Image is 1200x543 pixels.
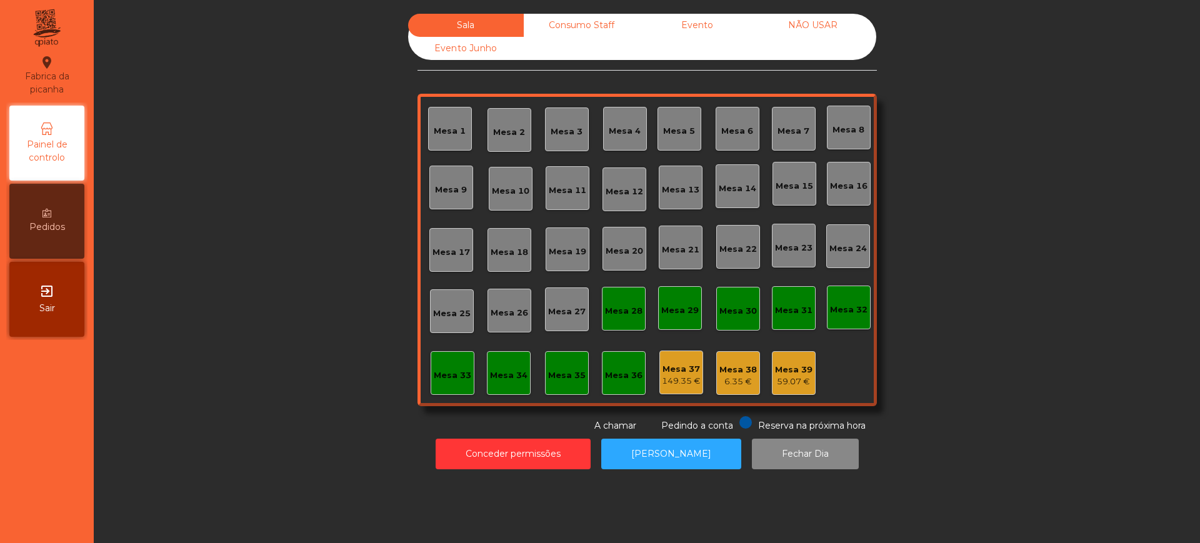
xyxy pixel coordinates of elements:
[663,125,695,137] div: Mesa 5
[662,184,699,196] div: Mesa 13
[758,420,866,431] span: Reserva na próxima hora
[719,243,757,256] div: Mesa 22
[755,14,871,37] div: NÃO USAR
[606,186,643,198] div: Mesa 12
[830,304,867,316] div: Mesa 32
[719,364,757,376] div: Mesa 38
[601,439,741,469] button: [PERSON_NAME]
[639,14,755,37] div: Evento
[752,439,859,469] button: Fechar Dia
[605,369,642,382] div: Mesa 36
[549,184,586,197] div: Mesa 11
[662,363,701,376] div: Mesa 37
[491,307,528,319] div: Mesa 26
[594,420,636,431] span: A chamar
[609,125,641,137] div: Mesa 4
[551,126,582,138] div: Mesa 3
[775,242,812,254] div: Mesa 23
[408,14,524,37] div: Sala
[775,304,812,317] div: Mesa 31
[432,246,470,259] div: Mesa 17
[490,369,527,382] div: Mesa 34
[408,37,524,60] div: Evento Junho
[832,124,864,136] div: Mesa 8
[829,242,867,255] div: Mesa 24
[719,182,756,195] div: Mesa 14
[29,221,65,234] span: Pedidos
[433,307,471,320] div: Mesa 25
[549,246,586,258] div: Mesa 19
[548,306,586,318] div: Mesa 27
[775,376,812,388] div: 59.07 €
[776,180,813,192] div: Mesa 15
[777,125,809,137] div: Mesa 7
[662,375,701,387] div: 149.35 €
[721,125,753,137] div: Mesa 6
[493,126,525,139] div: Mesa 2
[661,304,699,317] div: Mesa 29
[548,369,586,382] div: Mesa 35
[10,55,84,96] div: Fabrica da picanha
[39,284,54,299] i: exit_to_app
[830,180,867,192] div: Mesa 16
[31,6,62,50] img: qpiato
[12,138,81,164] span: Painel de controlo
[435,184,467,196] div: Mesa 9
[606,245,643,257] div: Mesa 20
[434,125,466,137] div: Mesa 1
[39,55,54,70] i: location_on
[492,185,529,197] div: Mesa 10
[719,305,757,317] div: Mesa 30
[491,246,528,259] div: Mesa 18
[605,305,642,317] div: Mesa 28
[775,364,812,376] div: Mesa 39
[39,302,55,315] span: Sair
[719,376,757,388] div: 6.35 €
[661,420,733,431] span: Pedindo a conta
[434,369,471,382] div: Mesa 33
[662,244,699,256] div: Mesa 21
[436,439,591,469] button: Conceder permissões
[524,14,639,37] div: Consumo Staff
